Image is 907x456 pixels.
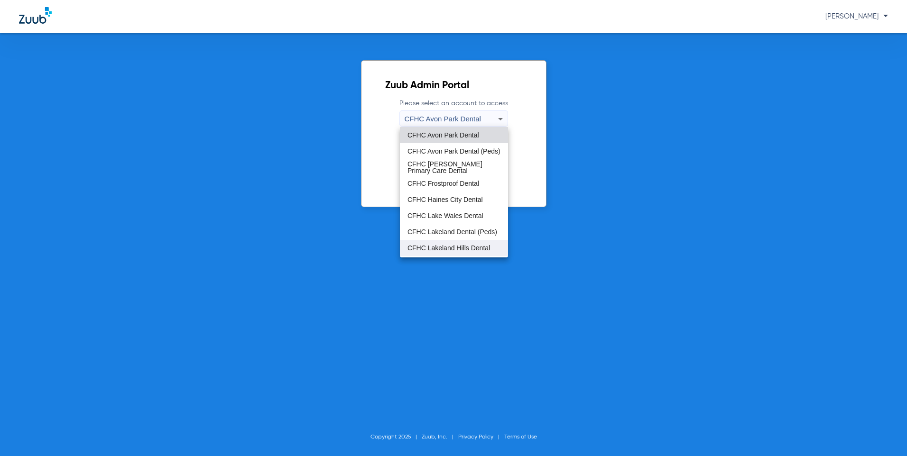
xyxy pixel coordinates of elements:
[860,410,907,456] iframe: Chat Widget
[407,132,479,138] span: CFHC Avon Park Dental
[407,228,497,235] span: CFHC Lakeland Dental (Peds)
[407,212,483,219] span: CFHC Lake Wales Dental
[407,180,479,187] span: CFHC Frostproof Dental
[407,148,500,155] span: CFHC Avon Park Dental (Peds)
[407,245,490,251] span: CFHC Lakeland Hills Dental
[407,161,500,174] span: CFHC [PERSON_NAME] Primary Care Dental
[407,196,483,203] span: CFHC Haines City Dental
